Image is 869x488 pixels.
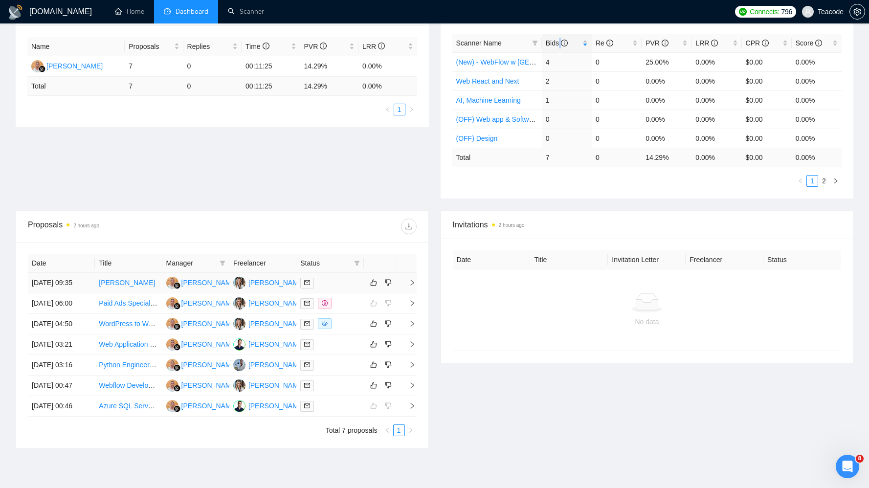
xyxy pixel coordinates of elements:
[401,361,416,368] span: right
[385,381,392,389] span: dislike
[183,77,242,96] td: 0
[248,359,305,370] div: [PERSON_NAME]
[46,61,103,71] div: [PERSON_NAME]
[174,385,180,392] img: gigradar-bm.png
[166,381,238,389] a: MU[PERSON_NAME]
[746,39,769,47] span: CPR
[31,60,44,72] img: MU
[370,381,377,389] span: like
[115,7,144,16] a: homeHome
[830,175,842,187] li: Next Page
[304,403,310,409] span: mail
[592,90,642,110] td: 0
[385,361,392,369] span: dislike
[181,277,238,288] div: [PERSON_NAME]
[166,318,178,330] img: MU
[691,129,741,148] td: 0.00%
[456,134,498,142] a: (OFF) Design
[763,250,841,269] th: Status
[385,279,392,287] span: dislike
[233,278,305,286] a: KS[PERSON_NAME]
[8,4,23,20] img: logo
[798,178,803,184] span: left
[456,58,589,66] a: (New) - WebFlow w [GEOGRAPHIC_DATA]
[646,39,668,47] span: PVR
[300,56,358,77] td: 14.29%
[452,148,542,167] td: Total
[401,300,416,307] span: right
[233,360,305,368] a: PP[PERSON_NAME]
[382,104,394,115] li: Previous Page
[304,43,327,50] span: PVR
[125,77,183,96] td: 7
[28,254,95,273] th: Date
[233,299,305,307] a: KS[PERSON_NAME]
[642,148,691,167] td: 14.29 %
[304,341,310,347] span: mail
[836,455,859,478] iframe: Intercom live chat
[304,362,310,368] span: mail
[382,104,394,115] button: left
[368,379,379,391] button: like
[830,175,842,187] button: right
[166,401,238,409] a: MU[PERSON_NAME]
[248,318,305,329] div: [PERSON_NAME]
[95,376,162,396] td: Webflow Developer for Design and Tracking Setup
[792,148,842,167] td: 0.00 %
[352,256,362,270] span: filter
[792,52,842,71] td: 0.00%
[370,279,377,287] span: like
[382,338,394,350] button: dislike
[27,37,125,56] th: Name
[166,340,238,348] a: MU[PERSON_NAME]
[642,71,691,90] td: 0.00%
[642,129,691,148] td: 0.00%
[174,344,180,351] img: gigradar-bm.png
[166,278,238,286] a: MU[PERSON_NAME]
[242,77,300,96] td: 00:11:25
[408,107,414,112] span: right
[220,260,225,266] span: filter
[385,340,392,348] span: dislike
[28,355,95,376] td: [DATE] 03:16
[73,223,99,228] time: 2 hours ago
[248,400,305,411] div: [PERSON_NAME]
[781,6,792,17] span: 796
[263,43,269,49] span: info-circle
[792,71,842,90] td: 0.00%
[183,56,242,77] td: 0
[181,400,238,411] div: [PERSON_NAME]
[181,318,238,329] div: [PERSON_NAME]
[394,104,405,115] a: 1
[176,7,208,16] span: Dashboard
[233,318,245,330] img: KS
[686,250,763,269] th: Freelancer
[381,424,393,436] li: Previous Page
[183,37,242,56] th: Replies
[456,39,502,47] span: Scanner Name
[166,277,178,289] img: MU
[99,361,233,369] a: Python Engineer for Web Scraping and NLP
[401,219,417,234] button: download
[592,71,642,90] td: 0
[28,273,95,293] td: [DATE] 09:35
[326,424,378,436] li: Total 7 proposals
[608,250,686,269] th: Invitation Letter
[401,279,416,286] span: right
[28,334,95,355] td: [DATE] 03:21
[818,175,830,187] li: 2
[248,339,305,350] div: [PERSON_NAME]
[742,52,792,71] td: $0.00
[385,320,392,328] span: dislike
[233,338,245,351] img: JD
[592,129,642,148] td: 0
[849,8,865,16] a: setting
[856,455,864,463] span: 8
[642,52,691,71] td: 25.00%
[248,380,305,391] div: [PERSON_NAME]
[401,222,416,230] span: download
[401,341,416,348] span: right
[181,339,238,350] div: [PERSON_NAME]
[642,90,691,110] td: 0.00%
[385,107,391,112] span: left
